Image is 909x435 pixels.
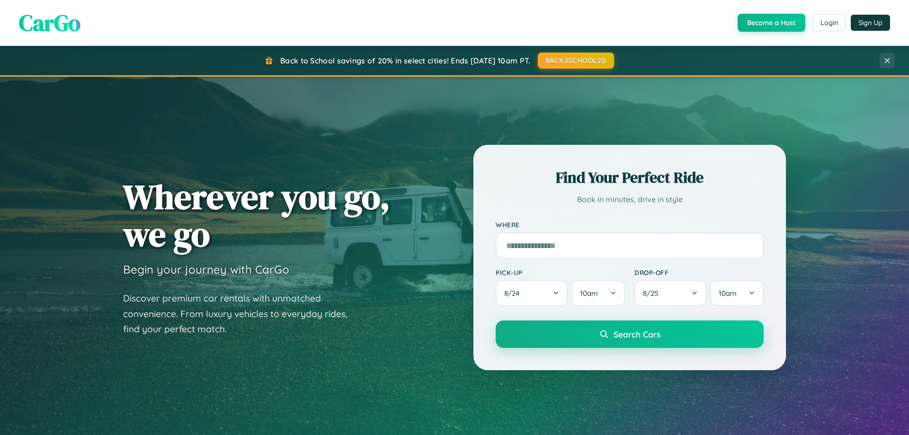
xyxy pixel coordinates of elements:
button: Login [812,14,846,31]
button: 8/24 [496,280,568,306]
p: Discover premium car rentals with unmatched convenience. From luxury vehicles to everyday rides, ... [123,291,360,337]
button: Sign Up [851,15,890,31]
button: 10am [571,280,625,306]
label: Pick-up [496,268,625,276]
h1: Wherever you go, we go [123,178,390,253]
button: Search Cars [496,320,764,348]
span: 8 / 24 [504,289,524,298]
span: Back to School savings of 20% in select cities! Ends [DATE] 10am PT. [280,56,530,65]
button: 8/25 [634,280,706,306]
label: Where [496,221,764,229]
span: CarGo [19,7,80,38]
button: 10am [710,280,764,306]
p: Book in minutes, drive in style [496,193,764,206]
span: 10am [719,289,737,298]
button: Become a Host [738,14,805,32]
span: Search Cars [614,329,660,339]
button: BACK2SCHOOL20 [538,53,614,69]
h2: Find Your Perfect Ride [496,167,764,188]
label: Drop-off [634,268,764,276]
h3: Begin your journey with CarGo [123,262,289,276]
span: 8 / 25 [643,289,663,298]
span: 10am [580,289,598,298]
